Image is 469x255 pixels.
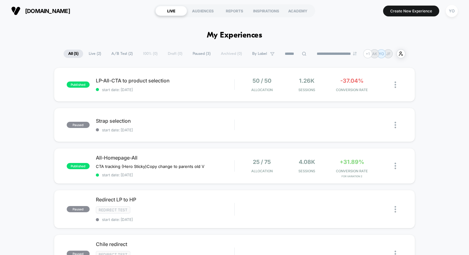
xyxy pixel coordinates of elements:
span: Chile redirect [96,241,234,247]
img: Visually logo [11,6,20,15]
div: ACADEMY [282,6,314,16]
span: Sessions [286,169,328,173]
span: -37.04% [340,77,364,84]
img: close [395,81,396,88]
img: close [395,122,396,128]
span: [DOMAIN_NAME] [25,8,70,14]
span: Redirect LP to HP [96,196,234,203]
span: paused [67,206,90,212]
span: for Variation 2 [331,175,373,178]
p: JF [386,51,391,56]
span: Sessions [286,88,328,92]
button: [DOMAIN_NAME] [9,6,72,16]
span: LP-All-CTA to product selection [96,77,234,84]
span: All ( 5 ) [64,50,83,58]
span: CTA tracking (Hero Sticky)Copy change to parents old V [96,164,204,169]
button: Create New Experience [383,6,439,16]
span: published [67,163,90,169]
div: REPORTS [219,6,250,16]
span: All-Homepage-All [96,155,234,161]
span: Paused ( 3 ) [188,50,215,58]
span: paused [67,122,90,128]
img: end [353,52,357,55]
img: close [395,163,396,169]
span: start date: [DATE] [96,173,234,177]
div: + 1 [363,49,372,58]
span: +31.89% [340,159,364,165]
span: 25 / 75 [253,159,271,165]
p: AK [372,51,377,56]
div: LIVE [155,6,187,16]
span: Allocation [251,88,273,92]
span: Allocation [251,169,273,173]
span: A/B Test ( 2 ) [107,50,137,58]
span: CONVERSION RATE [331,169,373,173]
span: 50 / 50 [252,77,271,84]
div: INSPIRATIONS [250,6,282,16]
span: start date: [DATE] [96,128,234,132]
img: close [395,206,396,213]
div: AUDIENCES [187,6,219,16]
span: start date: [DATE] [96,87,234,92]
span: published [67,81,90,88]
h1: My Experiences [207,31,262,40]
span: Strap selection [96,118,234,124]
span: By Label [252,51,267,56]
span: 4.08k [299,159,315,165]
span: CONVERSION RATE [331,88,373,92]
span: start date: [DATE] [96,217,234,222]
button: YO [444,5,460,17]
p: YO [379,51,384,56]
span: Redirect Test [96,206,130,213]
span: Live ( 2 ) [84,50,106,58]
span: 1.26k [299,77,315,84]
div: YO [446,5,458,17]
